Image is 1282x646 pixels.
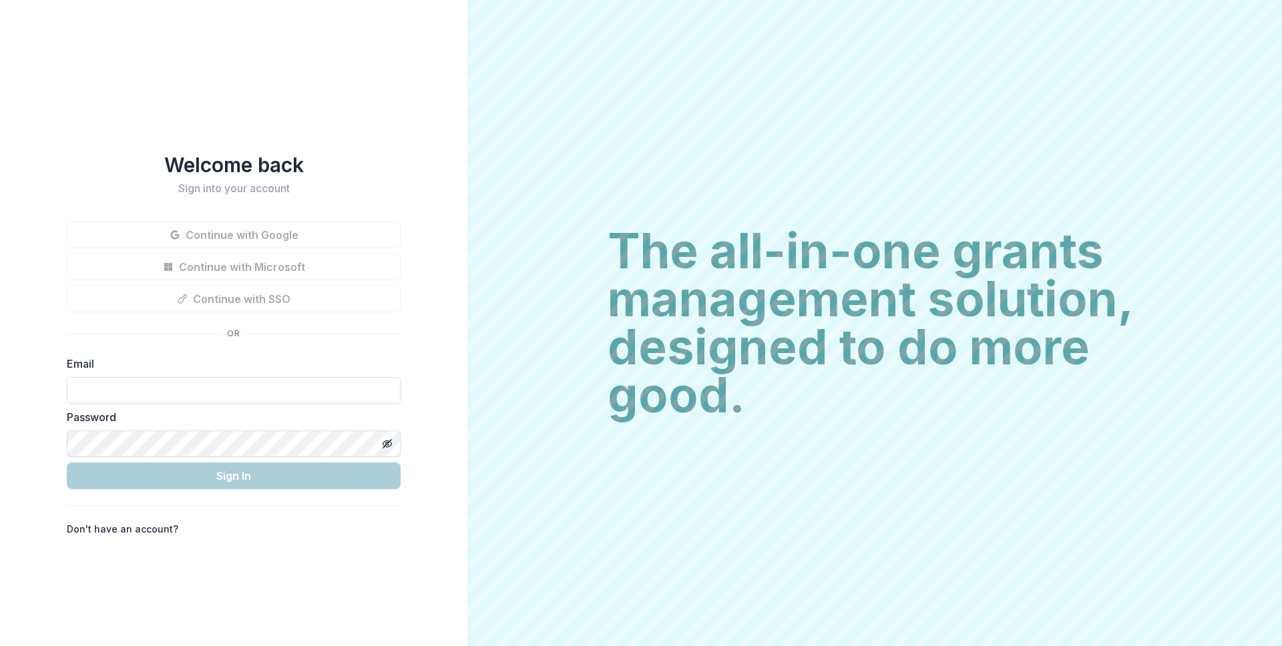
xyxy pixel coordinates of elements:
label: Email [67,356,393,372]
p: Don't have an account? [67,522,178,536]
h2: Sign into your account [67,182,401,195]
button: Continue with Google [67,222,401,248]
button: Sign In [67,462,401,489]
button: Continue with SSO [67,286,401,312]
button: Toggle password visibility [377,433,398,454]
button: Continue with Microsoft [67,254,401,280]
h1: Welcome back [67,153,401,177]
label: Password [67,409,393,425]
